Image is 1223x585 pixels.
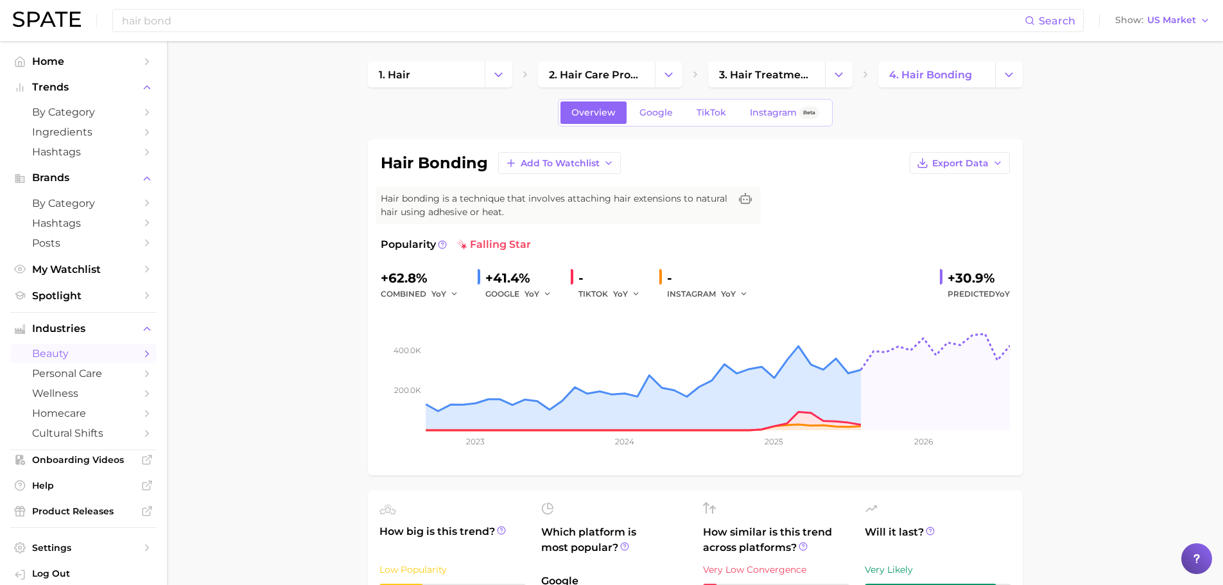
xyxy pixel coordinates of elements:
a: Ingredients [10,122,157,142]
a: personal care [10,363,157,383]
a: Help [10,476,157,495]
button: Change Category [825,62,853,87]
button: YoY [525,286,552,302]
span: YoY [721,288,736,299]
div: TIKTOK [578,286,649,302]
a: 2. hair care products [538,62,655,87]
a: beauty [10,344,157,363]
span: Overview [571,107,616,118]
span: YoY [525,288,539,299]
span: How big is this trend? [379,524,526,555]
a: Overview [560,101,627,124]
span: Will it last? [865,525,1011,555]
span: Brands [32,172,135,184]
div: +41.4% [485,268,560,288]
span: TikTok [697,107,726,118]
span: Search [1039,15,1075,27]
div: Very Likely [865,562,1011,577]
span: YoY [431,288,446,299]
span: How similar is this trend across platforms? [703,525,849,555]
a: by Category [10,102,157,122]
span: personal care [32,367,135,380]
tspan: 2024 [614,437,634,446]
span: 1. hair [379,69,410,81]
span: My Watchlist [32,263,135,275]
div: combined [381,286,467,302]
a: My Watchlist [10,259,157,279]
tspan: 2026 [914,437,932,446]
button: Add to Watchlist [498,152,621,174]
span: Industries [32,323,135,335]
span: by Category [32,197,135,209]
div: +30.9% [948,268,1010,288]
span: Instagram [750,107,797,118]
img: SPATE [13,12,81,27]
span: Hair bonding is a technique that involves attaching hair extensions to natural hair using adhesiv... [381,192,730,219]
span: Popularity [381,237,436,252]
button: Change Category [485,62,512,87]
span: US Market [1147,17,1196,24]
span: Trends [32,82,135,93]
span: wellness [32,387,135,399]
a: Home [10,51,157,71]
a: InstagramBeta [739,101,830,124]
div: Very Low Convergence [703,562,849,577]
span: Beta [803,107,815,118]
a: cultural shifts [10,423,157,443]
a: Hashtags [10,142,157,162]
span: beauty [32,347,135,360]
a: TikTok [686,101,737,124]
a: Product Releases [10,502,157,521]
div: Low Popularity [379,562,526,577]
span: cultural shifts [32,427,135,439]
a: homecare [10,403,157,423]
a: Hashtags [10,213,157,233]
button: YoY [721,286,749,302]
span: by Category [32,106,135,118]
button: Change Category [655,62,682,87]
span: Google [639,107,673,118]
h1: hair bonding [381,155,488,171]
img: falling star [457,240,467,250]
span: Show [1115,17,1143,24]
button: Export Data [910,152,1010,174]
div: - [667,268,757,288]
tspan: 2023 [466,437,485,446]
button: Industries [10,319,157,338]
div: - [578,268,649,288]
button: YoY [613,286,641,302]
span: Predicted [948,286,1010,302]
span: 4. hair bonding [889,69,972,81]
a: 1. hair [368,62,485,87]
button: Brands [10,168,157,188]
span: Onboarding Videos [32,454,135,466]
span: Hashtags [32,146,135,158]
span: homecare [32,407,135,419]
span: Export Data [932,158,989,169]
span: Hashtags [32,217,135,229]
button: YoY [431,286,459,302]
span: Which platform is most popular? [541,525,688,567]
span: 3. hair treatments [719,69,814,81]
div: +62.8% [381,268,467,288]
a: 3. hair treatments [708,62,825,87]
input: Search here for a brand, industry, or ingredient [121,10,1025,31]
span: Product Releases [32,505,135,517]
span: Help [32,480,135,491]
span: Posts [32,237,135,249]
button: Change Category [995,62,1023,87]
a: Google [629,101,684,124]
button: ShowUS Market [1112,12,1213,29]
span: Ingredients [32,126,135,138]
span: Home [32,55,135,67]
span: 2. hair care products [549,69,644,81]
div: INSTAGRAM [667,286,757,302]
a: Posts [10,233,157,253]
a: Onboarding Videos [10,450,157,469]
div: GOOGLE [485,286,560,302]
a: Spotlight [10,286,157,306]
span: falling star [457,237,531,252]
span: YoY [995,289,1010,299]
a: wellness [10,383,157,403]
span: Spotlight [32,290,135,302]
